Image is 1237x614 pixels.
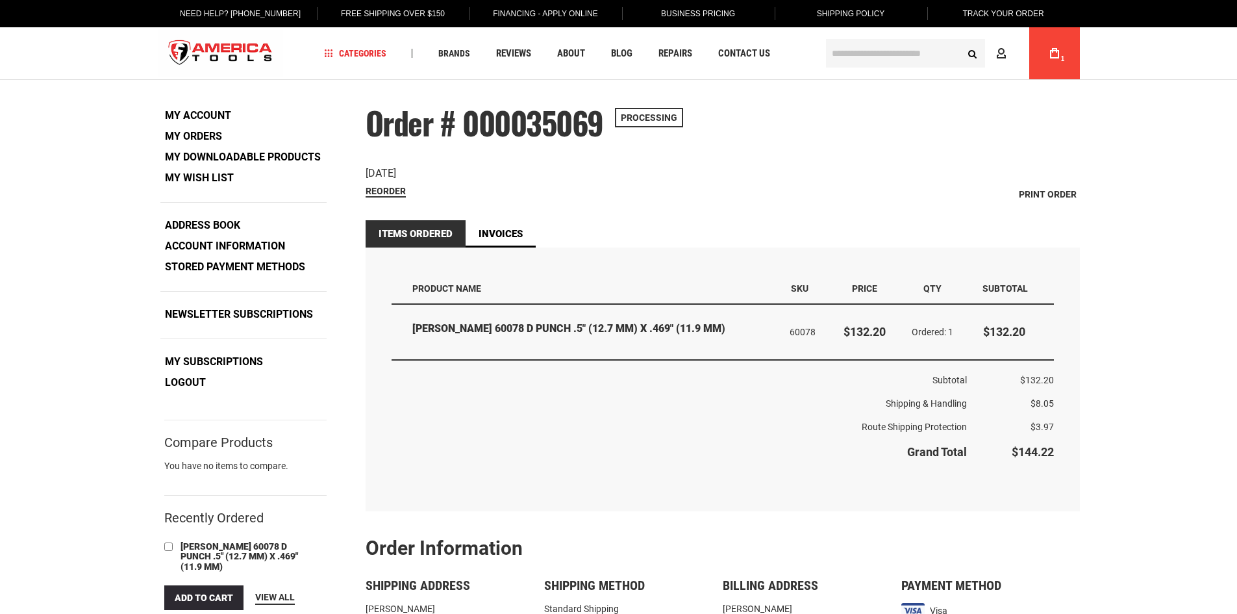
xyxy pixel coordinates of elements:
span: Billing Address [723,578,818,593]
span: $3.97 [1031,422,1054,432]
span: View All [255,592,295,602]
a: My Downloadable Products [160,147,325,167]
strong: My Orders [165,130,222,142]
a: Invoices [466,220,536,248]
strong: Recently Ordered [164,510,264,526]
a: Logout [160,373,210,392]
img: America Tools [158,29,284,78]
span: Payment Method [901,578,1001,593]
th: Qty [899,274,966,304]
a: My Subscriptions [160,352,268,372]
span: Processing [615,108,683,127]
a: Reorder [366,186,406,198]
a: About [551,45,591,62]
a: Account Information [160,237,290,256]
span: Shipping Policy [817,9,885,18]
span: Shipping Method [544,578,645,593]
span: $8.05 [1031,398,1054,409]
span: Ordered [912,327,948,337]
span: Add to Cart [175,593,233,603]
th: Route Shipping Protection [392,415,967,439]
button: Search [960,41,985,66]
a: store logo [158,29,284,78]
span: [PERSON_NAME] 60078 D PUNCH .5" (12.7 MM) X .469" (11.9 MM) [181,541,298,572]
a: Contact Us [712,45,776,62]
a: Address Book [160,216,245,235]
span: Categories [324,49,386,58]
a: Newsletter Subscriptions [160,305,318,324]
a: Categories [318,45,392,62]
span: Contact Us [718,49,770,58]
a: View All [255,591,295,605]
span: 1 [948,327,953,337]
span: $144.22 [1012,445,1054,459]
div: You have no items to compare. [164,459,327,485]
a: Brands [432,45,476,62]
a: Stored Payment Methods [160,257,310,277]
a: Repairs [653,45,698,62]
a: My Orders [160,127,227,146]
td: 60078 [781,305,831,361]
th: Product Name [392,274,781,304]
span: $132.20 [843,325,886,339]
strong: Items Ordered [366,220,466,248]
span: Shipping Address [366,578,470,593]
span: $132.20 [983,325,1025,339]
strong: [PERSON_NAME] 60078 D PUNCH .5" (12.7 MM) X .469" (11.9 MM) [412,322,771,337]
span: 1 [1061,55,1065,62]
th: Subtotal [967,274,1054,304]
strong: Order Information [366,537,523,559]
strong: Compare Products [164,437,273,448]
span: Print Order [1019,189,1077,199]
a: Print Order [1016,185,1080,204]
a: Blog [605,45,638,62]
th: SKU [781,274,831,304]
span: Brands [438,49,470,58]
th: Shipping & Handling [392,392,967,415]
span: Reviews [496,49,531,58]
span: About [557,49,585,58]
a: My Account [160,106,236,125]
span: [DATE] [366,167,396,179]
strong: Grand Total [907,445,967,459]
a: My Wish List [160,168,238,188]
a: 1 [1042,27,1067,79]
span: Order # 000035069 [366,99,604,146]
a: Reviews [490,45,537,62]
th: Subtotal [392,360,967,392]
th: Price [831,274,899,304]
span: Blog [611,49,632,58]
button: Add to Cart [164,585,244,610]
span: Repairs [658,49,692,58]
a: [PERSON_NAME] 60078 D PUNCH .5" (12.7 MM) X .469" (11.9 MM) [177,540,307,574]
span: Reorder [366,186,406,196]
span: $132.20 [1020,375,1054,385]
